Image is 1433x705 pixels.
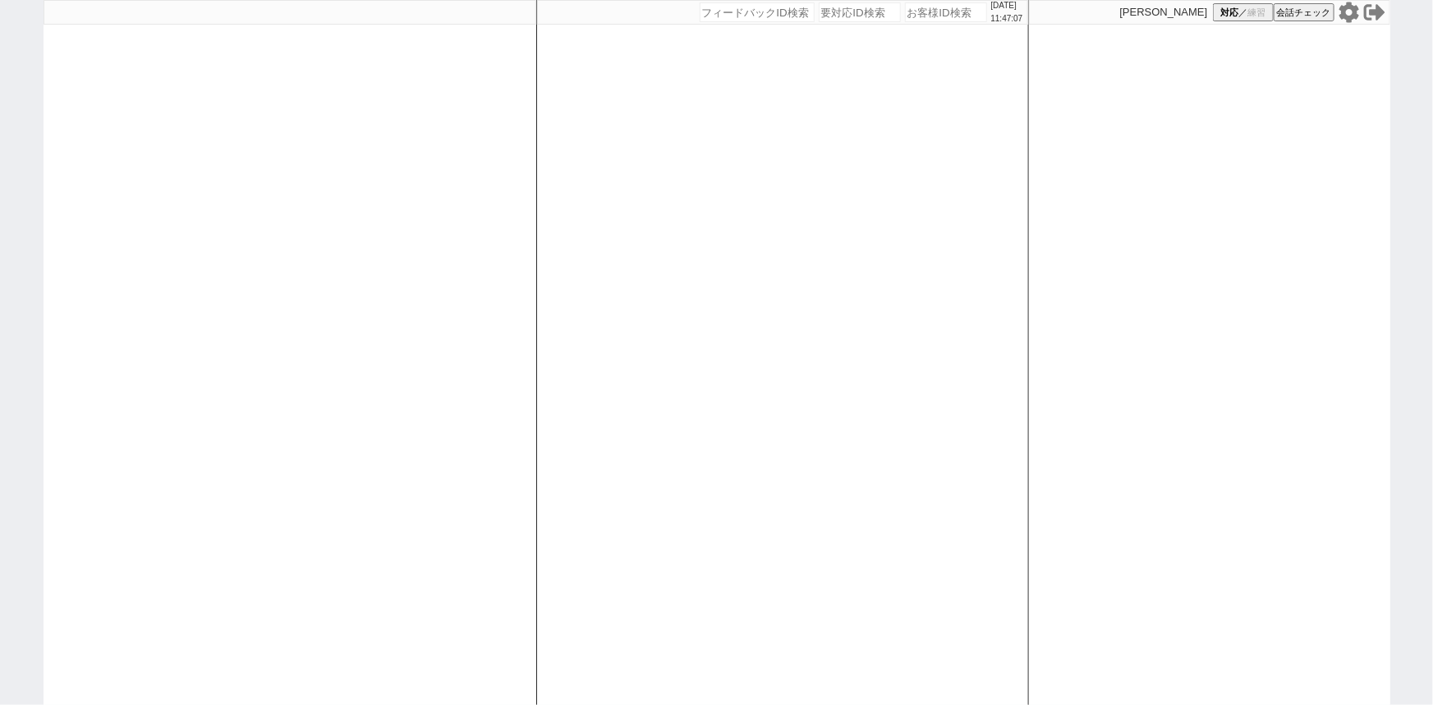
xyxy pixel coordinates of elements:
[819,2,901,22] input: 要対応ID検索
[1220,7,1238,19] span: 対応
[1277,7,1331,19] span: 会話チェック
[1120,6,1208,19] p: [PERSON_NAME]
[991,12,1023,25] p: 11:47:07
[1274,3,1334,21] button: 会話チェック
[905,2,987,22] input: お客様ID検索
[1213,3,1274,21] button: 対応／練習
[700,2,815,22] input: フィードバックID検索
[1247,7,1265,19] span: 練習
